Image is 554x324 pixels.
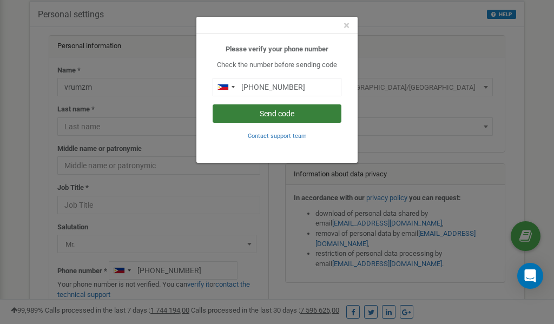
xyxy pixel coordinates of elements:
[248,131,307,140] a: Contact support team
[344,20,349,31] button: Close
[213,104,341,123] button: Send code
[213,78,238,96] div: Telephone country code
[226,45,328,53] b: Please verify your phone number
[213,60,341,70] p: Check the number before sending code
[213,78,341,96] input: 0905 123 4567
[248,133,307,140] small: Contact support team
[344,19,349,32] span: ×
[517,263,543,289] div: Open Intercom Messenger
